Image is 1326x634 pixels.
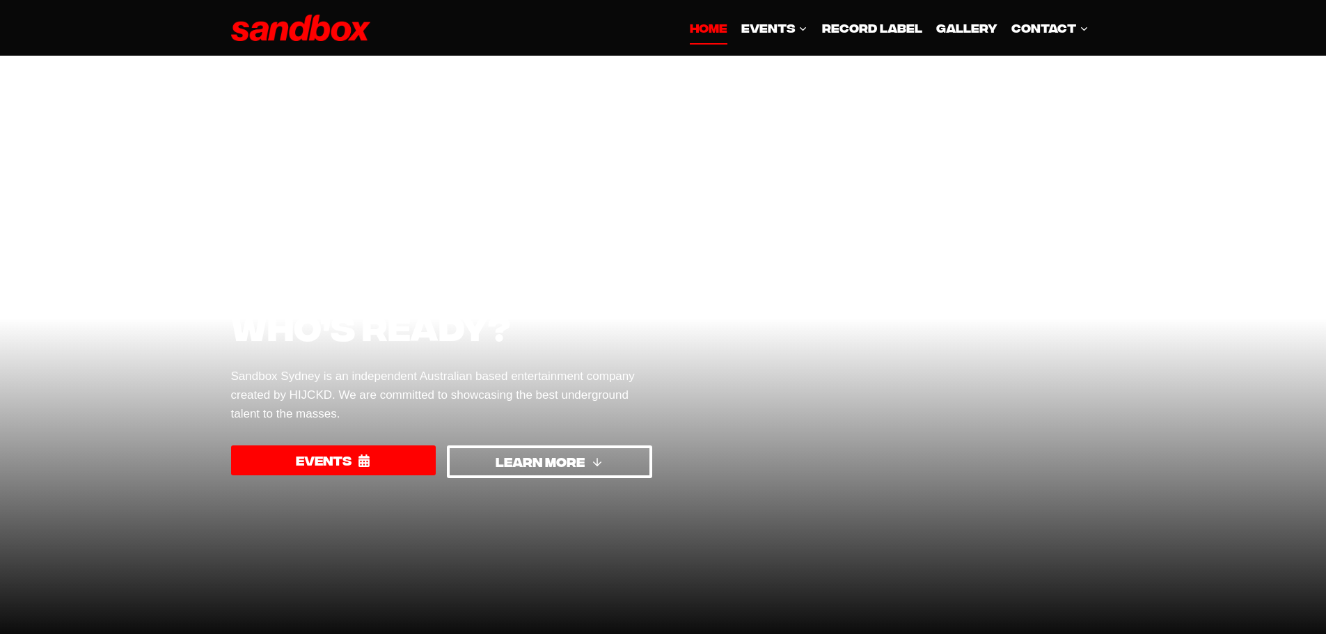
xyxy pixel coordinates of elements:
p: Sandbox Sydney is an independent Australian based entertainment company created by HIJCKD. We are... [231,367,652,424]
a: Record Label [814,11,929,45]
span: EVENTS [296,450,352,470]
span: EVENTS [741,18,807,37]
a: LEARN MORE [447,445,652,478]
nav: Primary Navigation [683,11,1096,45]
a: HOME [683,11,734,45]
a: CONTACT [1004,11,1095,45]
span: CONTACT [1011,18,1088,37]
span: LEARN MORE [496,452,585,472]
a: EVENTS [734,11,814,45]
a: EVENTS [231,445,436,475]
a: GALLERY [929,11,1004,45]
img: Sandbox [231,15,370,42]
h1: Sydney’s biggest monthly event, who’s ready? [231,200,652,350]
